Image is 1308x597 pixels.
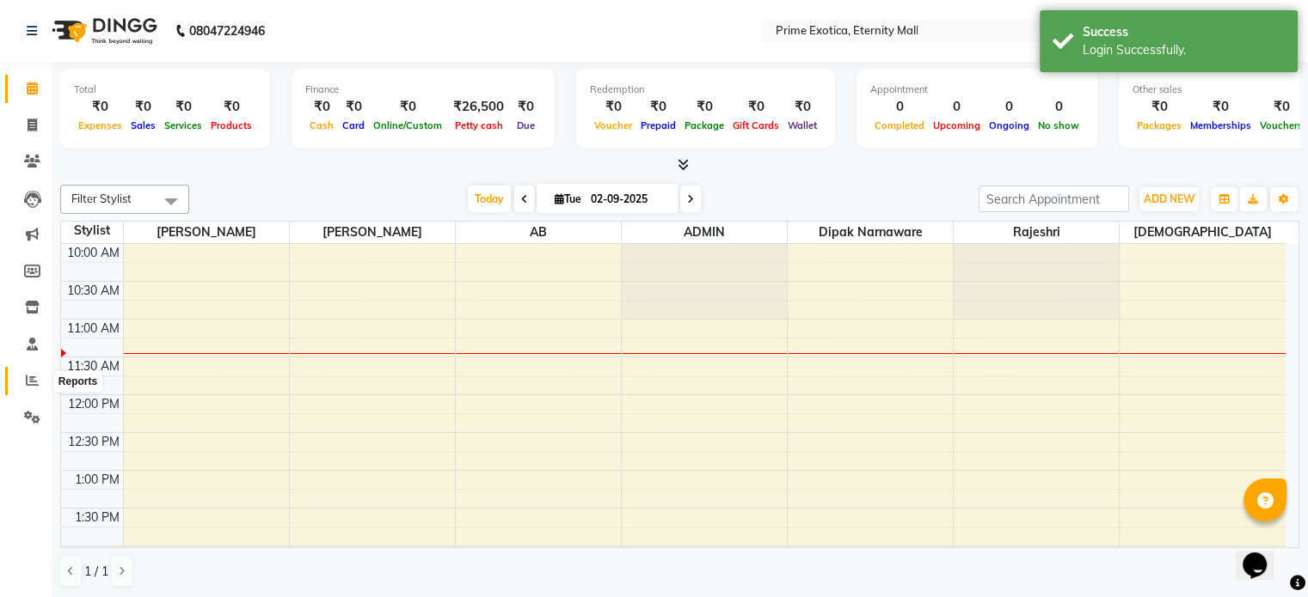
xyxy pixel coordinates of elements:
div: 1:30 PM [71,509,123,527]
div: ₹0 [206,97,256,117]
span: Tue [550,192,586,205]
span: Rajeshri [954,222,1119,243]
span: Wallet [783,119,821,131]
div: ₹0 [511,97,541,117]
div: Appointment [870,82,1084,97]
div: 12:00 PM [64,395,123,413]
span: Gift Cards [728,119,783,131]
span: Petty cash [451,119,507,131]
div: ₹0 [126,97,160,117]
span: ADD NEW [1144,192,1194,205]
span: Products [206,119,256,131]
span: ADMIN [622,222,787,243]
div: Redemption [590,82,821,97]
span: Expenses [74,119,126,131]
div: 1:00 PM [71,471,123,489]
div: ₹0 [590,97,636,117]
span: 1 / 1 [84,563,108,581]
div: Total [74,82,256,97]
img: logo [44,7,162,55]
div: 0 [870,97,929,117]
div: Finance [305,82,541,97]
input: Search Appointment [979,186,1129,212]
div: 0 [985,97,1034,117]
span: Services [160,119,206,131]
div: Success [1083,23,1285,41]
div: ₹0 [369,97,446,117]
div: Reports [54,372,101,393]
span: Vouchers [1256,119,1307,131]
div: ₹0 [728,97,783,117]
span: Package [680,119,728,131]
div: ₹0 [636,97,680,117]
span: [PERSON_NAME] [124,222,289,243]
div: ₹0 [1256,97,1307,117]
span: Memberships [1186,119,1256,131]
span: Today [468,186,511,212]
div: Login Successfully. [1083,41,1285,59]
div: ₹0 [338,97,369,117]
div: 11:00 AM [64,320,123,338]
div: ₹0 [783,97,821,117]
b: 08047224946 [189,7,265,55]
span: Prepaid [636,119,680,131]
div: ₹0 [305,97,338,117]
div: 10:00 AM [64,244,123,262]
div: 11:30 AM [64,357,123,375]
span: AB [456,222,621,243]
div: ₹0 [1186,97,1256,117]
span: Completed [870,119,929,131]
span: Dipak Narnaware [788,222,953,243]
div: 2:00 PM [71,546,123,564]
div: 10:30 AM [64,282,123,300]
span: Upcoming [929,119,985,131]
div: ₹0 [680,97,728,117]
span: Voucher [590,119,636,131]
div: 0 [1034,97,1084,117]
iframe: chat widget [1236,528,1291,580]
div: ₹26,500 [446,97,511,117]
span: Filter Stylist [71,192,132,205]
div: 0 [929,97,985,117]
span: Card [338,119,369,131]
div: ₹0 [1133,97,1186,117]
div: ₹0 [160,97,206,117]
div: Stylist [61,222,123,240]
button: ADD NEW [1139,187,1199,211]
span: Online/Custom [369,119,446,131]
input: 2025-09-02 [586,186,672,212]
span: Cash [305,119,338,131]
span: [PERSON_NAME] [290,222,455,243]
span: Sales [126,119,160,131]
div: 12:30 PM [64,433,123,451]
span: No show [1034,119,1084,131]
span: Ongoing [985,119,1034,131]
div: ₹0 [74,97,126,117]
span: [DEMOGRAPHIC_DATA] [1120,222,1286,243]
span: Packages [1133,119,1186,131]
span: Due [513,119,539,131]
